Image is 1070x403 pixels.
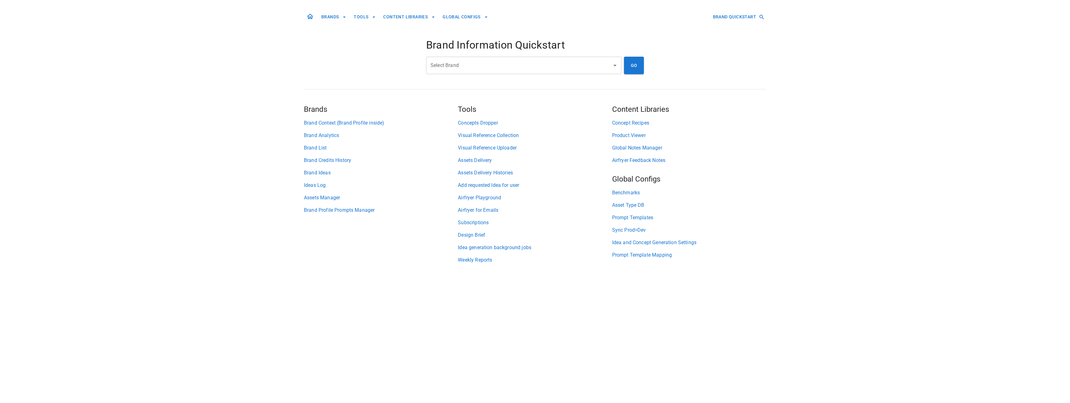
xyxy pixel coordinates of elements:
[458,169,612,177] a: Assets Delivery Histories
[458,219,612,226] a: Subscriptions
[612,189,766,197] a: Benchmarks
[351,11,378,23] button: TOOLS
[304,119,458,127] a: Brand Context (Brand Profile inside)
[458,194,612,201] a: Airfryer Playground
[611,61,619,70] button: Open
[458,119,612,127] a: Concepts Dropper
[426,39,644,52] h4: Brand Information Quickstart
[458,157,612,164] a: Assets Delivery
[458,231,612,239] a: Design Brief
[319,11,349,23] button: BRANDS
[612,144,766,152] a: Global Notes Manager
[381,11,438,23] button: CONTENT LIBRARIES
[304,206,458,214] a: Brand Profile Prompts Manager
[304,104,458,114] h5: Brands
[612,226,766,234] a: Sync Prod>Dev
[624,57,644,74] button: GO
[458,132,612,139] a: Visual Reference Collection
[458,256,612,264] a: Weekly Reports
[304,132,458,139] a: Brand Analytics
[612,239,766,246] a: Idea and Concept Generation Settings
[612,174,766,184] h5: Global Configs
[612,201,766,209] a: Asset Type DB
[458,104,612,114] h5: Tools
[612,157,766,164] a: Airfryer Feedback Notes
[458,206,612,214] a: Airfryer for Emails
[304,169,458,177] a: Brand Ideas
[458,244,612,251] a: Idea generation background jobs
[612,132,766,139] a: Product Viewer
[304,144,458,152] a: Brand List
[612,214,766,221] a: Prompt Templates
[458,144,612,152] a: Visual Reference Uploader
[612,119,766,127] a: Concept Recipes
[612,251,766,259] a: Prompt Template Mapping
[710,11,766,23] button: BRAND QUICKSTART
[458,182,612,189] a: Add requested Idea for user
[304,157,458,164] a: Brand Credits History
[304,182,458,189] a: Ideas Log
[304,194,458,201] a: Assets Manager
[440,11,491,23] button: GLOBAL CONFIGS
[612,104,766,114] h5: Content Libraries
